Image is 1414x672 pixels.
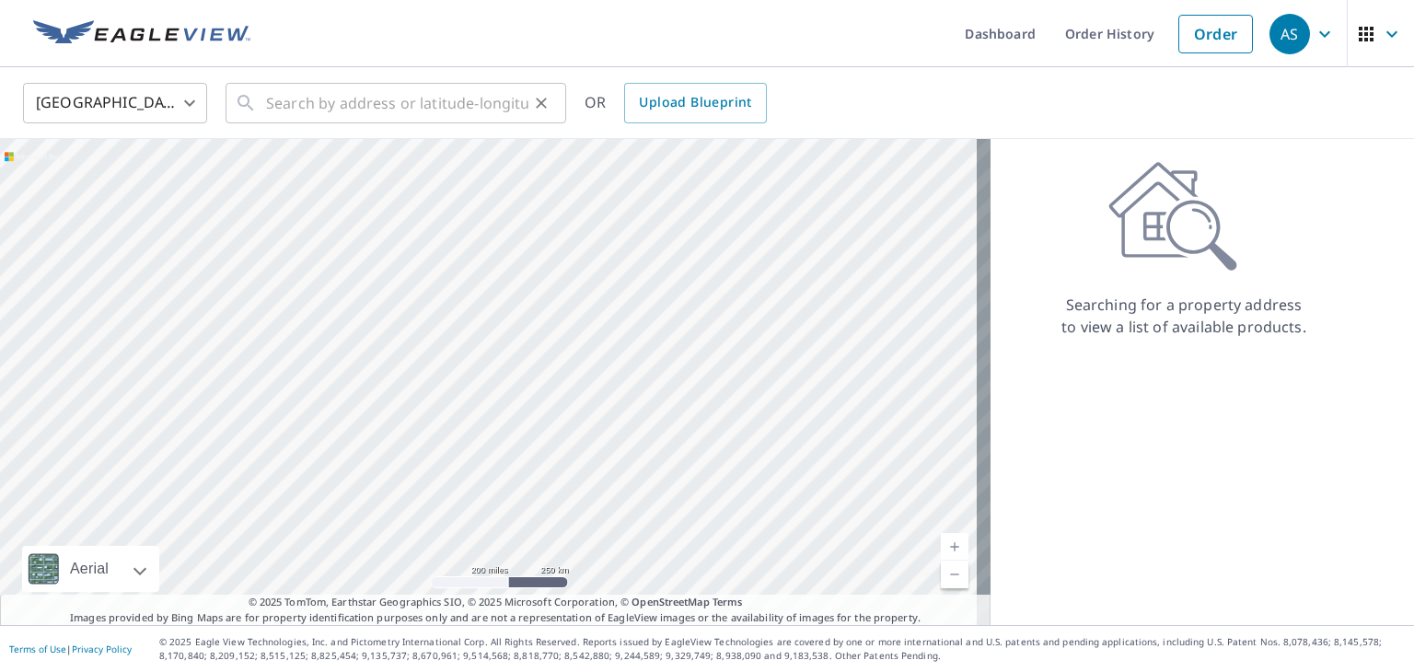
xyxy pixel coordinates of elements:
a: Current Level 5, Zoom Out [941,561,968,588]
a: Terms of Use [9,643,66,655]
a: Order [1178,15,1253,53]
a: Terms [713,595,743,608]
span: Upload Blueprint [639,91,751,114]
div: Aerial [22,546,159,592]
a: Upload Blueprint [624,83,766,123]
img: EV Logo [33,20,250,48]
span: © 2025 TomTom, Earthstar Geographics SIO, © 2025 Microsoft Corporation, © [249,595,743,610]
a: Current Level 5, Zoom In [941,533,968,561]
div: Aerial [64,546,114,592]
div: OR [585,83,767,123]
input: Search by address or latitude-longitude [266,77,528,129]
p: Searching for a property address to view a list of available products. [1060,294,1307,338]
div: [GEOGRAPHIC_DATA] [23,77,207,129]
a: Privacy Policy [72,643,132,655]
p: | [9,643,132,655]
p: © 2025 Eagle View Technologies, Inc. and Pictometry International Corp. All Rights Reserved. Repo... [159,635,1405,663]
a: OpenStreetMap [632,595,709,608]
button: Clear [528,90,554,116]
div: AS [1269,14,1310,54]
